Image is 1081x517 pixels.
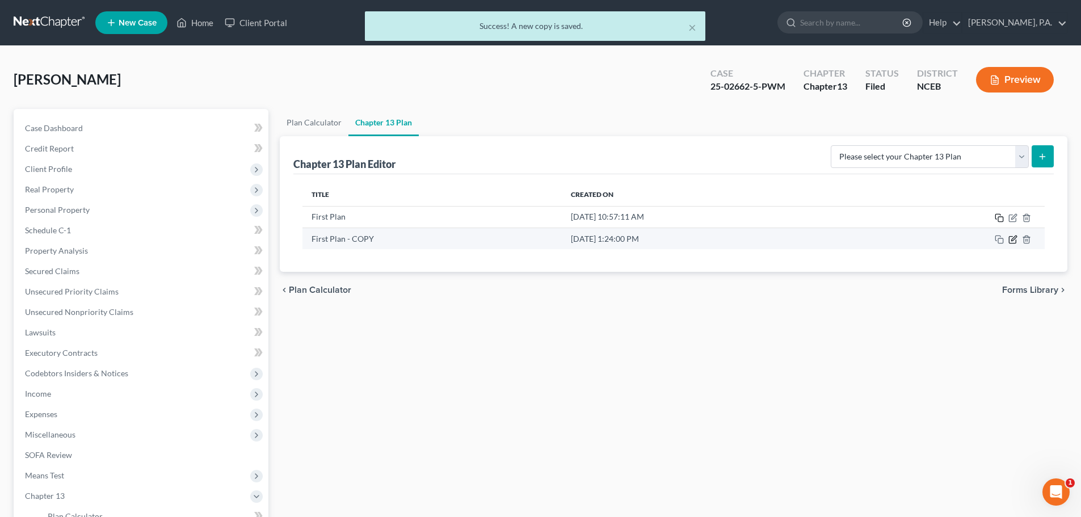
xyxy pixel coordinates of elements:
[804,67,847,80] div: Chapter
[710,80,785,93] div: 25-02662-5-PWM
[16,343,268,363] a: Executory Contracts
[25,164,72,174] span: Client Profile
[25,327,56,337] span: Lawsuits
[280,285,289,295] i: chevron_left
[1042,478,1070,506] iframe: Intercom live chat
[14,71,121,87] span: [PERSON_NAME]
[25,123,83,133] span: Case Dashboard
[1058,285,1067,295] i: chevron_right
[280,109,348,136] a: Plan Calculator
[16,281,268,302] a: Unsecured Priority Claims
[348,109,419,136] a: Chapter 13 Plan
[289,285,351,295] span: Plan Calculator
[16,138,268,159] a: Credit Report
[25,450,72,460] span: SOFA Review
[1002,285,1067,295] button: Forms Library chevron_right
[16,261,268,281] a: Secured Claims
[25,430,75,439] span: Miscellaneous
[25,491,65,501] span: Chapter 13
[562,228,855,249] td: [DATE] 1:24:00 PM
[16,322,268,343] a: Lawsuits
[917,80,958,93] div: NCEB
[25,287,119,296] span: Unsecured Priority Claims
[16,220,268,241] a: Schedule C-1
[25,368,128,378] span: Codebtors Insiders & Notices
[1002,285,1058,295] span: Forms Library
[16,118,268,138] a: Case Dashboard
[688,20,696,34] button: ×
[562,206,855,228] td: [DATE] 10:57:11 AM
[302,228,561,249] td: First Plan - COPY
[374,20,696,32] div: Success! A new copy is saved.
[25,184,74,194] span: Real Property
[25,307,133,317] span: Unsecured Nonpriority Claims
[302,183,561,206] th: Title
[25,205,90,215] span: Personal Property
[837,81,847,91] span: 13
[280,285,351,295] button: chevron_left Plan Calculator
[302,206,561,228] td: First Plan
[25,348,98,358] span: Executory Contracts
[25,470,64,480] span: Means Test
[25,144,74,153] span: Credit Report
[16,445,268,465] a: SOFA Review
[804,80,847,93] div: Chapter
[16,241,268,261] a: Property Analysis
[562,183,855,206] th: Created On
[25,266,79,276] span: Secured Claims
[1066,478,1075,487] span: 1
[25,246,88,255] span: Property Analysis
[293,157,396,171] div: Chapter 13 Plan Editor
[16,302,268,322] a: Unsecured Nonpriority Claims
[865,67,899,80] div: Status
[976,67,1054,93] button: Preview
[710,67,785,80] div: Case
[865,80,899,93] div: Filed
[917,67,958,80] div: District
[25,409,57,419] span: Expenses
[25,225,71,235] span: Schedule C-1
[25,389,51,398] span: Income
